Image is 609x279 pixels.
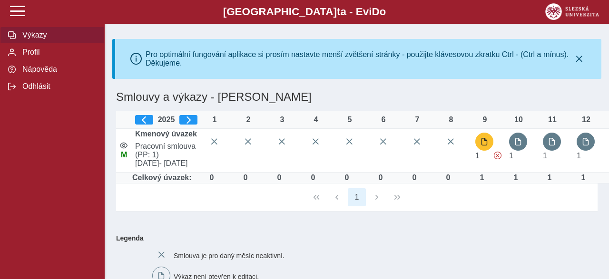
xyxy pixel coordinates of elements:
[472,173,491,182] div: Úvazek : 8 h / den. 40 h / týden.
[380,6,386,18] span: o
[577,115,596,124] div: 12
[405,173,424,182] div: Úvazek :
[408,115,427,124] div: 7
[202,173,221,182] div: Úvazek :
[475,115,494,124] div: 9
[270,173,289,182] div: Úvazek :
[135,115,197,125] div: 2025
[146,50,572,67] div: Pro optimální fungování aplikace si prosím nastavte menší zvětšení stránky - použijte klávesovou ...
[442,115,461,124] div: 8
[494,152,501,159] span: Výkaz obsahuje závažné chyby.
[20,82,97,91] span: Odhlásit
[543,115,562,124] div: 11
[337,173,356,182] div: Úvazek :
[135,130,197,138] b: Kmenový úvazek
[112,87,520,107] h1: Smlouvy a výkazy - [PERSON_NAME]
[509,152,513,160] span: Úvazek : 8 h / den. 40 h / týden.
[545,3,599,20] img: logo_web_su.png
[131,159,201,168] span: [DATE]
[577,152,581,160] span: Úvazek : 8 h / den. 40 h / týden.
[20,65,97,74] span: Nápověda
[112,231,594,246] b: Legenda
[306,115,325,124] div: 4
[574,173,593,182] div: Úvazek : 8 h / den. 40 h / týden.
[120,142,128,149] i: Smlouva je aktivní
[131,142,201,159] span: Pracovní smlouva (PP: 1)
[374,115,393,124] div: 6
[543,152,547,160] span: Úvazek : 8 h / den. 40 h / týden.
[205,115,224,124] div: 1
[20,48,97,57] span: Profil
[475,152,480,160] span: Úvazek : 8 h / den. 40 h / týden.
[340,115,359,124] div: 5
[506,173,525,182] div: Úvazek : 8 h / den. 40 h / týden.
[159,159,187,167] span: - [DATE]
[236,173,255,182] div: Úvazek :
[371,173,390,182] div: Úvazek :
[29,6,580,18] b: [GEOGRAPHIC_DATA] a - Evi
[20,31,97,39] span: Výkazy
[174,252,285,260] span: Smlouva je pro daný měsíc neaktivní.
[304,173,323,182] div: Úvazek :
[372,6,379,18] span: D
[273,115,292,124] div: 3
[348,188,366,206] button: 1
[239,115,258,124] div: 2
[121,151,127,159] span: Údaje souhlasí s údaji v Magionu
[439,173,458,182] div: Úvazek :
[509,115,528,124] div: 10
[337,6,340,18] span: t
[540,173,559,182] div: Úvazek : 8 h / den. 40 h / týden.
[131,173,201,183] td: Celkový úvazek:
